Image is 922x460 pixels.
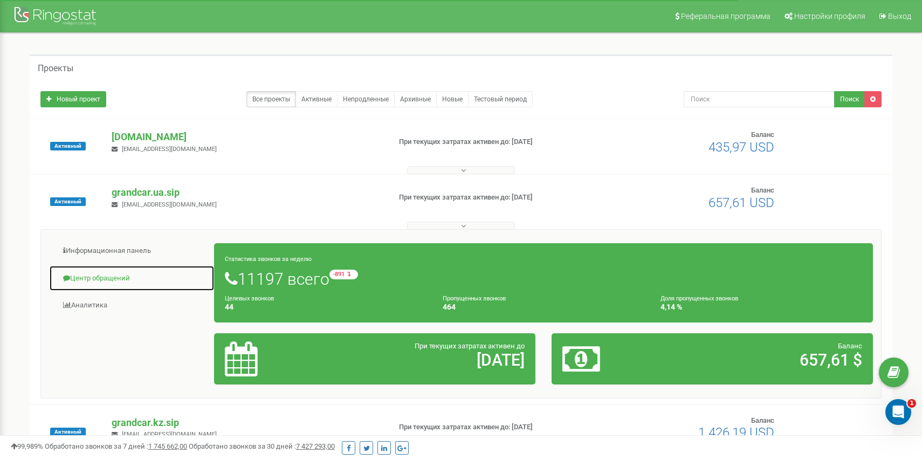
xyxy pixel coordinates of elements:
a: Все проекты [246,91,296,107]
p: [DOMAIN_NAME] [112,130,381,144]
span: Баланс [751,416,774,424]
span: [EMAIL_ADDRESS][DOMAIN_NAME] [122,431,217,438]
span: Обработано звонков за 30 дней : [189,442,335,450]
span: 435,97 USD [708,140,774,155]
span: Баланс [838,342,862,350]
p: При текущих затратах активен до: [DATE] [399,422,597,432]
p: grandcar.ua.sip [112,186,381,200]
span: [EMAIL_ADDRESS][DOMAIN_NAME] [122,201,217,208]
a: Аналитика [49,292,215,319]
p: grandcar.kz.sip [112,416,381,430]
h2: [DATE] [330,351,525,369]
span: Баланс [751,131,774,139]
span: Настройки профиля [794,12,865,20]
span: Обработано звонков за 7 дней : [45,442,187,450]
span: 1 426,19 USD [698,425,774,440]
p: При текущих затратах активен до: [DATE] [399,137,597,147]
small: Доля пропущенных звонков [660,295,738,302]
a: Активные [295,91,338,107]
p: При текущих затратах активен до: [DATE] [399,193,597,203]
span: 1 [907,399,916,408]
span: 99,989% [11,442,43,450]
u: 7 427 293,00 [296,442,335,450]
span: Активный [50,197,86,206]
h4: 464 [443,303,644,311]
span: При текущих затратах активен до [415,342,525,350]
h4: 4,14 % [660,303,862,311]
h4: 44 [225,303,426,311]
span: Реферальная программа [681,12,770,20]
span: Баланс [751,186,774,194]
u: 1 745 662,00 [148,442,187,450]
a: Новые [436,91,469,107]
input: Поиск [684,91,835,107]
a: Информационная панель [49,238,215,264]
h1: 11197 всего [225,270,862,288]
a: Архивные [394,91,437,107]
small: -891 [329,270,358,279]
small: Пропущенных звонков [443,295,506,302]
small: Статистика звонков за неделю [225,256,312,263]
iframe: Intercom live chat [885,399,911,425]
span: Активный [50,142,86,150]
span: Активный [50,428,86,436]
a: Новый проект [40,91,106,107]
a: Непродленные [337,91,395,107]
span: Выход [888,12,911,20]
button: Поиск [834,91,865,107]
h5: Проекты [38,64,73,73]
span: 657,61 USD [708,195,774,210]
a: Центр обращений [49,265,215,292]
small: Целевых звонков [225,295,274,302]
h2: 657,61 $ [668,351,862,369]
span: [EMAIL_ADDRESS][DOMAIN_NAME] [122,146,217,153]
a: Тестовый период [468,91,533,107]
